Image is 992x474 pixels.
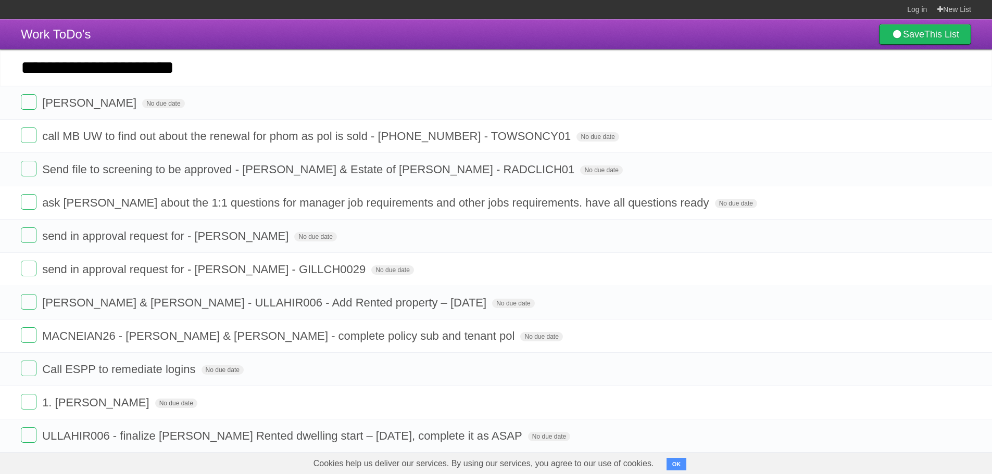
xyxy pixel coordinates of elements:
button: OK [667,458,687,470]
span: [PERSON_NAME] [42,96,139,109]
label: Done [21,327,36,343]
label: Done [21,361,36,376]
span: No due date [576,132,619,142]
label: Done [21,227,36,243]
span: No due date [371,265,413,275]
span: MACNEIAN26 - [PERSON_NAME] & [PERSON_NAME] - complete policy sub and tenant pol [42,329,517,342]
span: No due date [528,432,570,441]
span: No due date [202,365,244,375]
label: Done [21,294,36,310]
span: [PERSON_NAME] & [PERSON_NAME] - ULLAHIR006 - Add Rented property – [DATE] [42,296,489,309]
label: Done [21,394,36,409]
label: Done [21,427,36,443]
span: send in approval request for - [PERSON_NAME] - GILLCH0029 [42,263,368,276]
label: Done [21,94,36,110]
b: This List [924,29,959,40]
label: Done [21,161,36,176]
span: call MB UW to find out about the renewal for phom as pol is sold - [PHONE_NUMBER] - TOWSONCY01 [42,130,573,143]
span: No due date [715,199,757,208]
span: No due date [294,232,336,241]
span: No due date [580,165,622,175]
span: Work ToDo's [21,27,91,41]
span: No due date [492,299,534,308]
span: No due date [155,399,197,408]
span: Call ESPP to remediate logins [42,363,198,376]
span: ask [PERSON_NAME] about the 1:1 questions for manager job requirements and other jobs requirement... [42,196,711,209]
label: Done [21,127,36,143]
label: Done [21,194,36,210]
label: Done [21,261,36,276]
span: Send file to screening to be approved - [PERSON_NAME] & Estate of [PERSON_NAME] - RADCLICH01 [42,163,577,176]
a: SaveThis List [879,24,971,45]
span: 1. [PERSON_NAME] [42,396,152,409]
span: ULLAHIR006 - finalize [PERSON_NAME] Rented dwelling start – [DATE], complete it as ASAP [42,429,525,442]
span: No due date [520,332,562,341]
span: No due date [142,99,184,108]
span: Cookies help us deliver our services. By using our services, you agree to our use of cookies. [303,453,664,474]
span: send in approval request for - [PERSON_NAME] [42,229,291,242]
